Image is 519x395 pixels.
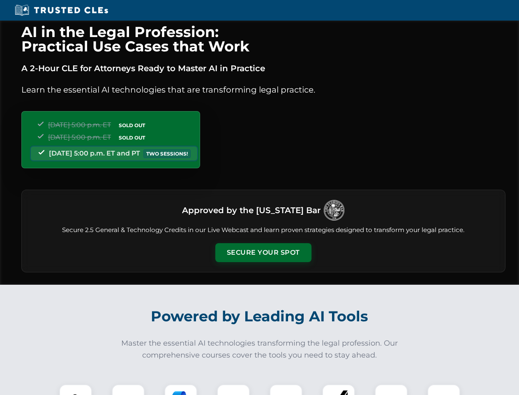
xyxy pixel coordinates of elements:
p: Secure 2.5 General & Technology Credits in our Live Webcast and learn proven strategies designed ... [32,225,495,235]
span: SOLD OUT [116,121,148,130]
p: Learn the essential AI technologies that are transforming legal practice. [21,83,505,96]
button: Secure Your Spot [215,243,311,262]
h2: Powered by Leading AI Tools [32,302,487,331]
img: Logo [324,200,344,221]
img: Trusted CLEs [12,4,111,16]
h1: AI in the Legal Profession: Practical Use Cases that Work [21,25,505,53]
span: [DATE] 5:00 p.m. ET [48,133,111,141]
p: A 2-Hour CLE for Attorneys Ready to Master AI in Practice [21,62,505,75]
h3: Approved by the [US_STATE] Bar [182,203,321,218]
p: Master the essential AI technologies transforming the legal profession. Our comprehensive courses... [116,337,404,361]
span: SOLD OUT [116,133,148,142]
span: [DATE] 5:00 p.m. ET [48,121,111,129]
